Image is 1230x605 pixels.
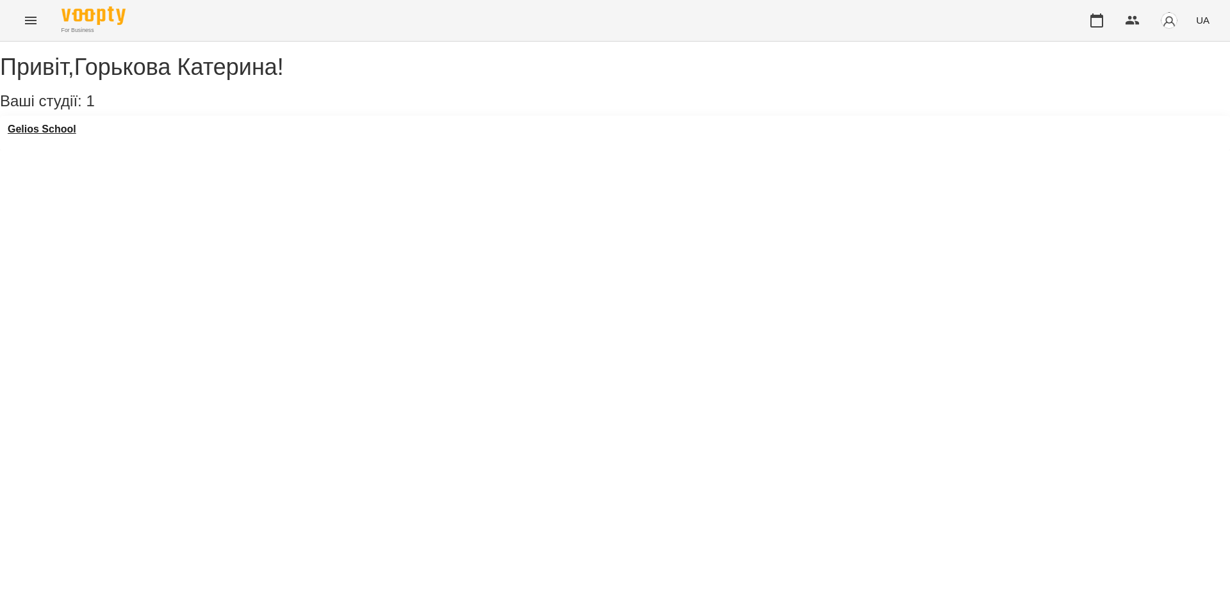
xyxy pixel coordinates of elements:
a: Gelios School [8,124,76,135]
img: avatar_s.png [1160,12,1178,29]
img: Voopty Logo [61,6,126,25]
button: UA [1191,8,1215,32]
span: For Business [61,26,126,35]
span: 1 [86,92,94,109]
button: Menu [15,5,46,36]
span: UA [1196,13,1209,27]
